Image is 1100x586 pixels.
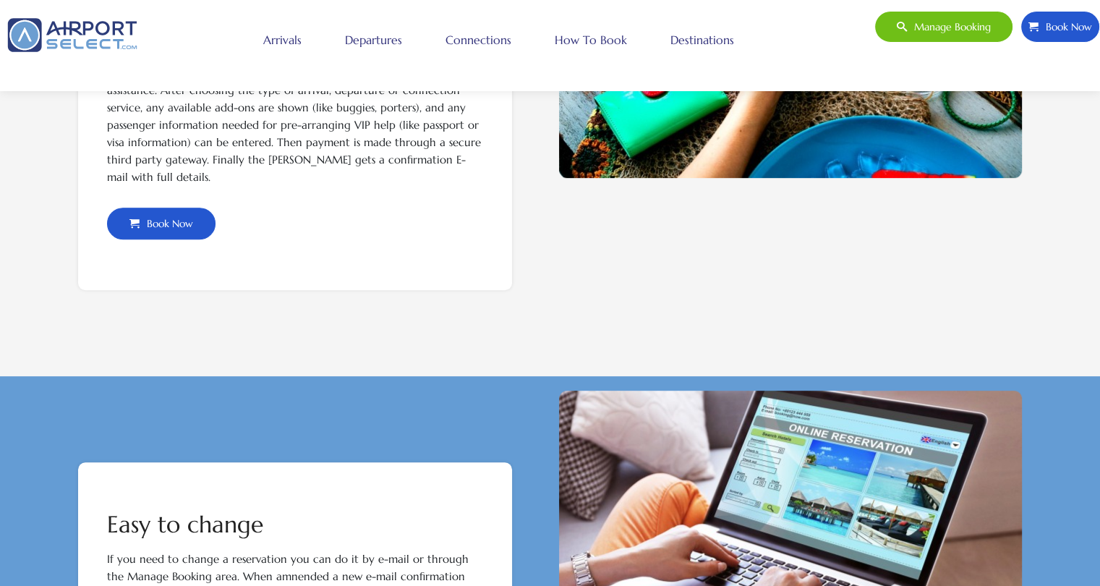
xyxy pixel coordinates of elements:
a: Manage booking [874,11,1013,43]
span: Book Now [140,208,193,239]
a: Destinations [667,22,738,58]
span: Manage booking [907,12,991,42]
span: Book Now [1039,12,1092,42]
h2: Easy to change [107,513,483,536]
a: How to book [551,22,631,58]
a: Book Now [107,208,216,239]
p: Airport Select connects you direct to the local airport provider and their services. This means m... [107,30,483,186]
a: Arrivals [260,22,305,58]
a: Departures [341,22,406,58]
a: Book Now [1020,11,1100,43]
a: Connections [442,22,515,58]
